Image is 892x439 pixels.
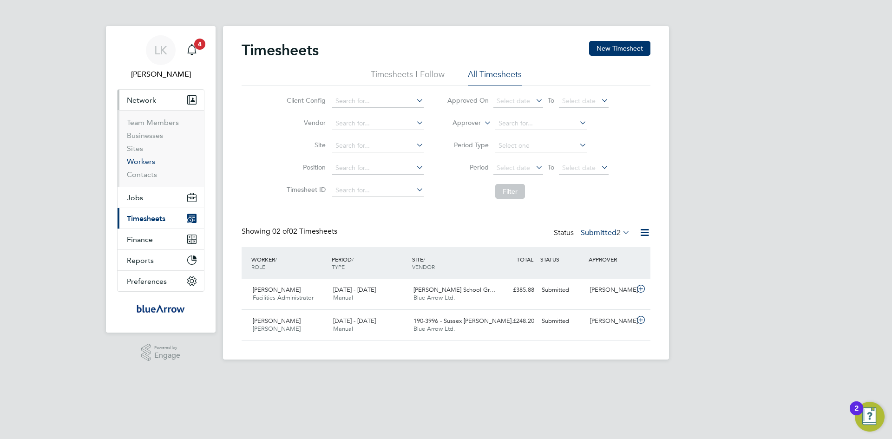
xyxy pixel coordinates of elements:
div: [PERSON_NAME] [586,282,635,298]
span: [PERSON_NAME] [253,286,301,294]
span: Timesheets [127,214,165,223]
div: Network [118,110,204,187]
span: TOTAL [517,256,533,263]
label: Timesheet ID [284,185,326,194]
input: Search for... [332,184,424,197]
span: Louise Kempster [117,69,204,80]
span: 02 of [272,227,289,236]
span: TYPE [332,263,345,270]
span: VENDOR [412,263,435,270]
span: 190-3996 - Sussex [PERSON_NAME]… [413,317,518,325]
span: Manual [333,294,353,301]
li: All Timesheets [468,69,522,85]
span: Blue Arrow Ltd. [413,325,455,333]
span: Reports [127,256,154,265]
span: Select date [562,97,596,105]
label: Site [284,141,326,149]
a: Contacts [127,170,157,179]
input: Search for... [332,117,424,130]
a: Sites [127,144,143,153]
button: Filter [495,184,525,199]
span: [PERSON_NAME] [253,317,301,325]
span: ROLE [251,263,265,270]
span: Jobs [127,193,143,202]
label: Approver [439,118,481,128]
span: Powered by [154,344,180,352]
span: [PERSON_NAME] [253,325,301,333]
button: Preferences [118,271,204,291]
span: Blue Arrow Ltd. [413,294,455,301]
span: Facilities Administrator [253,294,314,301]
a: Workers [127,157,155,166]
span: 4 [194,39,205,50]
div: [PERSON_NAME] [586,314,635,329]
label: Submitted [581,228,630,237]
a: Go to home page [117,301,204,316]
a: 4 [183,35,201,65]
span: LK [154,44,167,56]
div: Submitted [538,314,586,329]
span: 2 [617,228,621,237]
span: To [545,94,557,106]
div: £248.20 [490,314,538,329]
div: £385.88 [490,282,538,298]
button: Open Resource Center, 2 new notifications [855,402,885,432]
div: WORKER [249,251,329,275]
label: Approved On [447,96,489,105]
span: Engage [154,352,180,360]
button: Network [118,90,204,110]
button: New Timesheet [589,41,650,56]
div: Showing [242,227,339,236]
button: Finance [118,229,204,249]
li: Timesheets I Follow [371,69,445,85]
label: Position [284,163,326,171]
span: Select date [562,164,596,172]
input: Search for... [495,117,587,130]
button: Reports [118,250,204,270]
span: Select date [497,97,530,105]
button: Jobs [118,187,204,208]
span: Network [127,96,156,105]
a: Businesses [127,131,163,140]
span: / [352,256,354,263]
span: Manual [333,325,353,333]
span: / [423,256,425,263]
input: Search for... [332,95,424,108]
span: / [275,256,277,263]
div: PERIOD [329,251,410,275]
span: [DATE] - [DATE] [333,286,376,294]
span: Finance [127,235,153,244]
div: SITE [410,251,490,275]
div: Submitted [538,282,586,298]
span: To [545,161,557,173]
button: Timesheets [118,208,204,229]
input: Search for... [332,162,424,175]
div: STATUS [538,251,586,268]
label: Period Type [447,141,489,149]
div: Status [554,227,632,240]
input: Select one [495,139,587,152]
a: Powered byEngage [141,344,181,361]
img: bluearrow-logo-retina.png [137,301,185,316]
span: [DATE] - [DATE] [333,317,376,325]
label: Vendor [284,118,326,127]
input: Search for... [332,139,424,152]
span: [PERSON_NAME] School Gr… [413,286,496,294]
span: Preferences [127,277,167,286]
div: APPROVER [586,251,635,268]
div: 2 [854,408,859,420]
label: Period [447,163,489,171]
h2: Timesheets [242,41,319,59]
label: Client Config [284,96,326,105]
nav: Main navigation [106,26,216,333]
a: Team Members [127,118,179,127]
span: Select date [497,164,530,172]
a: LK[PERSON_NAME] [117,35,204,80]
span: 02 Timesheets [272,227,337,236]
